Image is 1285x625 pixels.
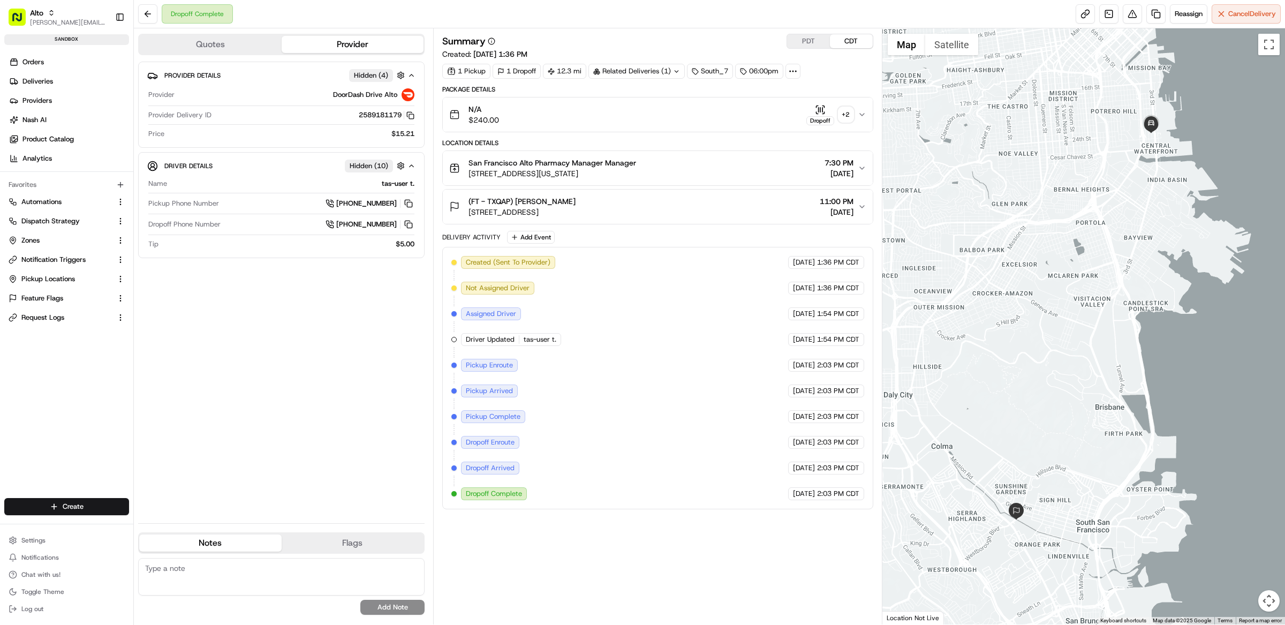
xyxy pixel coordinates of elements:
button: Notification Triggers [4,251,129,268]
span: 2:03 PM CDT [817,386,859,396]
span: 1:36 PM CDT [817,258,859,267]
button: Driver DetailsHidden (10) [147,157,415,175]
button: Provider [282,36,424,53]
span: [DATE] [793,412,815,421]
a: Pickup Locations [9,274,112,284]
span: Pylon [107,266,130,274]
button: Automations [4,193,129,210]
span: [DATE] [793,463,815,473]
span: Reassign [1175,9,1203,19]
button: Notifications [4,550,129,565]
button: Notes [139,534,282,552]
a: Request Logs [9,313,112,322]
button: N/A$240.00Dropoff+2 [443,97,873,132]
span: [PERSON_NAME] [33,195,87,204]
a: [PHONE_NUMBER] [326,198,414,209]
span: [DATE] [793,335,815,344]
span: Dropoff Complete [466,489,522,499]
img: Nash [11,11,32,32]
span: Assigned Driver [466,309,516,319]
span: Dropoff Phone Number [148,220,221,229]
a: Automations [9,197,112,207]
span: [PHONE_NUMBER] [336,199,397,208]
span: [DATE] [793,258,815,267]
button: [PHONE_NUMBER] [326,219,414,230]
a: Notification Triggers [9,255,112,265]
a: Deliveries [4,73,133,90]
span: • [89,195,93,204]
span: Notification Triggers [21,255,86,265]
span: API Documentation [101,239,172,250]
button: Hidden (10) [345,159,407,172]
button: Settings [4,533,129,548]
a: Product Catalog [4,131,133,148]
button: Start new chat [182,106,195,118]
button: CancelDelivery [1212,4,1281,24]
span: $240.00 [468,115,499,125]
img: Google [885,611,920,624]
span: San Francisco Alto Pharmacy Manager Manager [468,157,636,168]
button: Show satellite imagery [925,34,978,55]
span: [DATE] [793,489,815,499]
span: Not Assigned Driver [466,283,530,293]
span: Feature Flags [21,293,63,303]
button: CDT [830,34,873,48]
button: 2589181179 [359,110,414,120]
button: Hidden (4) [349,69,407,82]
span: Driver Details [164,162,213,170]
span: [DATE] [820,207,853,217]
span: Automations [21,197,62,207]
div: Location Details [442,139,873,147]
span: [DATE] [793,283,815,293]
span: [DATE] 1:36 PM [473,49,527,59]
span: [PERSON_NAME] [33,166,87,175]
div: Delivery Activity [442,233,501,242]
button: Dropoff+2 [806,104,853,125]
span: (FT - TXQAP) [PERSON_NAME] [468,196,576,207]
div: Favorites [4,176,129,193]
button: Create [4,498,129,515]
button: Reassign [1170,4,1207,24]
span: • [89,166,93,175]
a: Analytics [4,150,133,167]
span: Dropoff Arrived [466,463,515,473]
button: Quotes [139,36,282,53]
button: Add Event [507,231,555,244]
div: $5.00 [163,239,414,249]
span: Created: [442,49,527,59]
button: Zones [4,232,129,249]
span: Map data ©2025 Google [1153,618,1211,623]
div: sandbox [4,34,129,45]
a: Zones [9,236,112,245]
button: Toggle Theme [4,584,129,599]
a: Nash AI [4,111,133,129]
button: PDT [787,34,830,48]
button: [PERSON_NAME][EMAIL_ADDRESS][DOMAIN_NAME] [30,18,107,27]
span: Dispatch Strategy [21,216,80,226]
span: Zones [21,236,40,245]
div: 06:00pm [735,64,783,79]
span: N/A [468,104,499,115]
span: 2:03 PM CDT [817,412,859,421]
span: Provider Details [164,71,221,80]
button: Pickup Locations [4,270,129,288]
span: 2:03 PM CDT [817,463,859,473]
span: Create [63,502,84,511]
span: [PHONE_NUMBER] [336,220,397,229]
a: Orders [4,54,133,71]
span: [DATE] [793,386,815,396]
span: Created (Sent To Provider) [466,258,550,267]
span: [STREET_ADDRESS] [468,207,576,217]
img: Ami Wang [11,185,28,202]
span: Price [148,129,164,139]
span: DoorDash Drive Alto [333,90,397,100]
span: Settings [21,536,46,545]
span: Pickup Complete [466,412,520,421]
button: Request Logs [4,309,129,326]
div: Start new chat [48,102,176,113]
div: 📗 [11,240,19,249]
img: Tiffany Volk [11,156,28,173]
button: Provider DetailsHidden (4) [147,66,415,84]
span: Orders [22,57,44,67]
